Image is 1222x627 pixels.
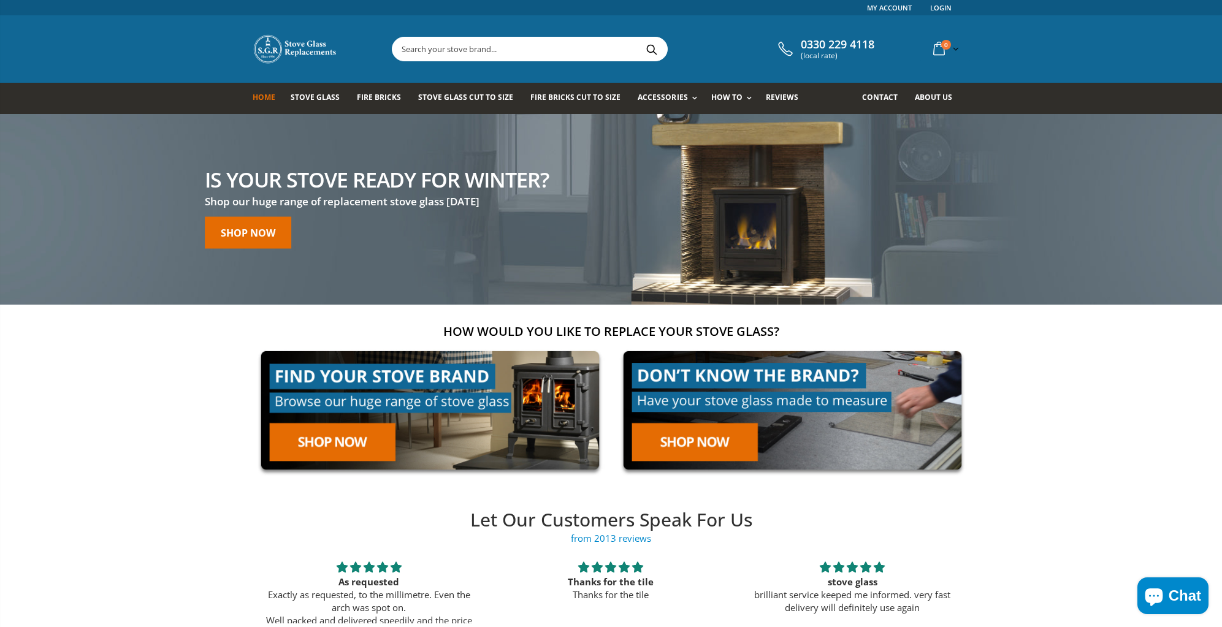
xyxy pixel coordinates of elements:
div: Thanks for the tile [505,576,717,588]
a: 0330 229 4118 (local rate) [775,38,874,60]
div: 5 stars [263,560,475,575]
span: Reviews [766,92,798,102]
a: How To [711,83,758,114]
div: stove glass [746,576,958,588]
span: (local rate) [801,51,874,60]
a: Fire Bricks Cut To Size [530,83,630,114]
h2: Let Our Customers Speak For Us [248,507,974,533]
p: Thanks for the tile [505,588,717,601]
span: 0330 229 4118 [801,38,874,51]
h3: Shop our huge range of replacement stove glass [DATE] [205,194,549,208]
img: Stove Glass Replacement [253,34,338,64]
span: Stove Glass Cut To Size [418,92,513,102]
a: Fire Bricks [357,83,410,114]
a: About us [915,83,961,114]
a: Home [253,83,284,114]
span: About us [915,92,952,102]
span: Stove Glass [291,92,340,102]
a: Accessories [638,83,703,114]
span: from 2013 reviews [248,532,974,545]
a: 0 [928,37,961,61]
span: Contact [862,92,898,102]
div: As requested [263,576,475,588]
span: Accessories [638,92,687,102]
input: Search your stove brand... [392,37,804,61]
a: Reviews [766,83,808,114]
div: 5 stars [505,560,717,575]
span: Fire Bricks [357,92,401,102]
span: Home [253,92,275,102]
inbox-online-store-chat: Shopify online store chat [1134,577,1212,617]
img: made-to-measure-cta_2cd95ceb-d519-4648-b0cf-d2d338fdf11f.jpg [615,343,970,478]
button: Search [638,37,666,61]
a: Stove Glass [291,83,349,114]
a: Shop now [205,216,291,248]
h2: Is your stove ready for winter? [205,169,549,189]
a: Contact [862,83,907,114]
p: brilliant service keeped me informed. very fast delivery will definitely use again [746,588,958,614]
div: 5 stars [746,560,958,575]
a: Stove Glass Cut To Size [418,83,522,114]
span: Fire Bricks Cut To Size [530,92,621,102]
img: find-your-brand-cta_9b334d5d-5c94-48ed-825f-d7972bbdebd0.jpg [253,343,608,478]
span: How To [711,92,743,102]
span: 0 [941,40,951,50]
h2: How would you like to replace your stove glass? [253,323,970,340]
a: 4.89 stars from 2013 reviews [248,532,974,545]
